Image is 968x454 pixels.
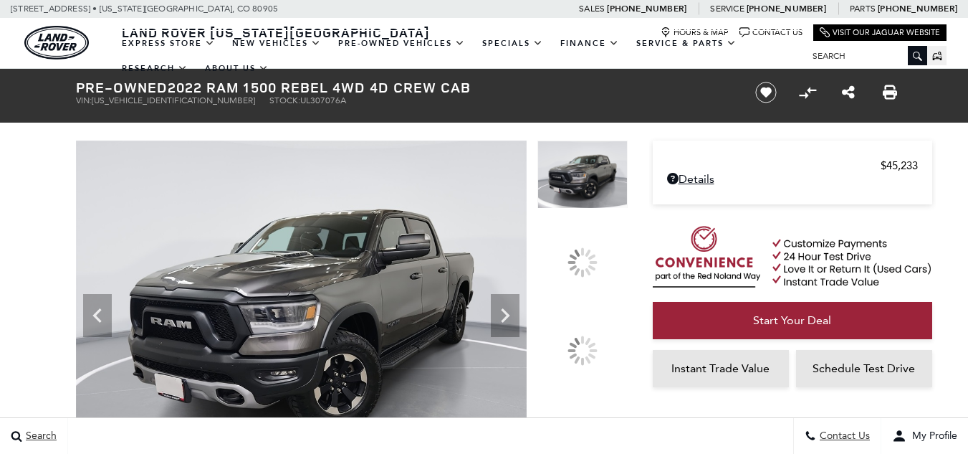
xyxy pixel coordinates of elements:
[113,56,196,81] a: Research
[671,361,770,375] span: Instant Trade Value
[300,95,346,105] span: UL307076A
[122,24,430,41] span: Land Rover [US_STATE][GEOGRAPHIC_DATA]
[552,31,628,56] a: Finance
[753,313,831,327] span: Start Your Deal
[816,430,870,443] span: Contact Us
[22,430,57,443] span: Search
[710,4,744,14] span: Service
[579,4,605,14] span: Sales
[196,56,277,81] a: About Us
[11,4,278,14] a: [STREET_ADDRESS] • [US_STATE][GEOGRAPHIC_DATA], CO 80905
[92,95,255,105] span: [US_VEHICLE_IDENTIFICATION_NUMBER]
[24,26,89,60] img: Land Rover
[739,27,802,38] a: Contact Us
[667,172,918,186] a: Details
[667,159,918,172] a: $45,233
[850,4,876,14] span: Parts
[653,350,789,387] a: Instant Trade Value
[269,95,300,105] span: Stock:
[881,418,968,454] button: user-profile-menu
[842,84,855,101] a: Share this Pre-Owned 2022 Ram 1500 Rebel 4WD 4D Crew Cab
[628,31,745,56] a: Service & Parts
[653,302,932,339] a: Start Your Deal
[24,26,89,60] a: land-rover
[802,47,927,65] input: Search
[537,141,628,209] img: Used 2022 Granite Crystal Metallic Clearcoat Ram Rebel image 1
[883,84,897,101] a: Print this Pre-Owned 2022 Ram 1500 Rebel 4WD 4D Crew Cab
[113,31,802,81] nav: Main Navigation
[747,3,826,14] a: [PHONE_NUMBER]
[797,82,818,103] button: Compare vehicle
[113,24,439,41] a: Land Rover [US_STATE][GEOGRAPHIC_DATA]
[76,77,168,97] strong: Pre-Owned
[878,3,957,14] a: [PHONE_NUMBER]
[607,3,686,14] a: [PHONE_NUMBER]
[796,350,932,387] a: Schedule Test Drive
[881,159,918,172] span: $45,233
[224,31,330,56] a: New Vehicles
[750,81,782,104] button: Save vehicle
[906,430,957,443] span: My Profile
[330,31,474,56] a: Pre-Owned Vehicles
[820,27,940,38] a: Visit Our Jaguar Website
[661,27,729,38] a: Hours & Map
[76,95,92,105] span: VIN:
[113,31,224,56] a: EXPRESS STORE
[76,80,732,95] h1: 2022 Ram 1500 Rebel 4WD 4D Crew Cab
[474,31,552,56] a: Specials
[813,361,915,375] span: Schedule Test Drive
